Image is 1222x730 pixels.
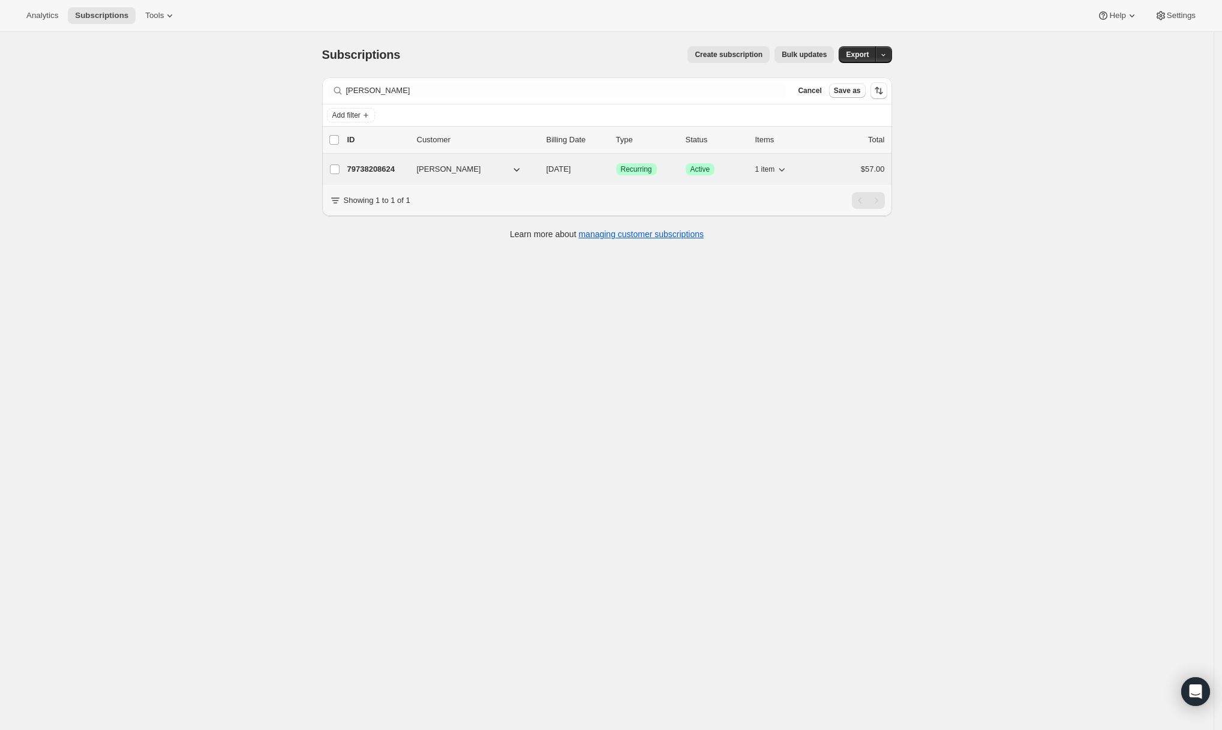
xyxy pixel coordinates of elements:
span: Cancel [798,86,821,95]
span: Recurring [621,164,652,174]
span: Settings [1167,11,1196,20]
button: Help [1090,7,1145,24]
a: managing customer subscriptions [578,229,704,239]
div: IDCustomerBilling DateTypeStatusItemsTotal [347,134,885,146]
input: Filter subscribers [346,82,786,99]
button: Settings [1148,7,1203,24]
button: [PERSON_NAME] [410,160,530,179]
span: Export [846,50,869,59]
span: Bulk updates [782,50,827,59]
span: Tools [145,11,164,20]
div: Items [755,134,815,146]
span: [DATE] [547,164,571,173]
button: Create subscription [687,46,770,63]
button: 1 item [755,161,788,178]
span: $57.00 [861,164,885,173]
p: Status [686,134,746,146]
span: Help [1109,11,1125,20]
span: 1 item [755,164,775,174]
div: 79738208624[PERSON_NAME][DATE]SuccessRecurringSuccessActive1 item$57.00 [347,161,885,178]
p: Billing Date [547,134,607,146]
button: Sort the results [870,82,887,99]
p: 79738208624 [347,163,407,175]
button: Bulk updates [774,46,834,63]
button: Export [839,46,876,63]
button: Cancel [793,83,826,98]
button: Save as [829,83,866,98]
span: Save as [834,86,861,95]
p: Learn more about [510,228,704,240]
p: ID [347,134,407,146]
p: Showing 1 to 1 of 1 [344,195,410,207]
span: Subscriptions [322,48,401,61]
span: [PERSON_NAME] [417,163,481,175]
p: Total [868,134,884,146]
div: Open Intercom Messenger [1181,677,1210,706]
button: Tools [138,7,183,24]
span: Active [690,164,710,174]
span: Subscriptions [75,11,128,20]
div: Type [616,134,676,146]
button: Subscriptions [68,7,136,24]
span: Create subscription [695,50,762,59]
p: Customer [417,134,537,146]
span: Add filter [332,110,361,120]
button: Add filter [327,108,375,122]
span: Analytics [26,11,58,20]
nav: Pagination [852,192,885,209]
button: Analytics [19,7,65,24]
